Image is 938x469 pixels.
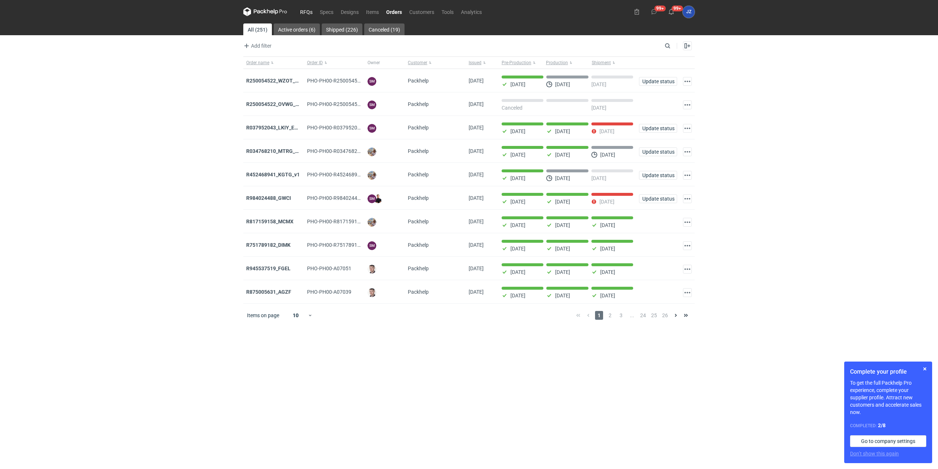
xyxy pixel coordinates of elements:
button: Order name [243,57,304,69]
span: 1 [595,311,603,320]
a: Active orders (6) [274,23,320,35]
span: 19/08/2025 [469,172,484,177]
img: Tomasz Kubiak [374,194,383,203]
a: R984024488_GWCI [246,195,291,201]
div: Completed: [850,422,926,429]
span: Packhelp [408,101,429,107]
p: [DATE] [510,199,525,205]
span: Shipment [592,60,611,66]
button: Order ID [304,57,365,69]
button: Update status [639,124,677,133]
span: 31/07/2025 [469,265,484,271]
span: 19/08/2025 [469,125,484,131]
p: [DATE] [591,175,606,181]
span: Update status [642,79,674,84]
button: Update status [639,171,677,180]
span: 28/07/2025 [469,289,484,295]
button: Update status [639,194,677,203]
button: Actions [683,147,692,156]
p: [DATE] [555,81,570,87]
a: Go to company settings [850,435,926,447]
span: PHO-PH00-R751789182_DIMK [307,242,378,248]
span: Packhelp [408,242,429,248]
a: All (251) [243,23,272,35]
span: PHO-PH00-A07051 [307,265,351,271]
span: Packhelp [408,289,429,295]
a: R452468941_KGTG_v1 [246,172,300,177]
a: Canceled (19) [364,23,405,35]
p: [DATE] [600,152,615,158]
span: Packhelp [408,265,429,271]
a: R037952043_LKIY_EBJQ [246,125,304,131]
strong: R751789182_DIMK [246,242,291,248]
p: [DATE] [600,222,615,228]
span: Order name [246,60,269,66]
p: [DATE] [555,222,570,228]
input: Search [663,41,687,50]
button: Actions [683,171,692,180]
span: 19/08/2025 [469,148,484,154]
div: Jakub Ziomka [683,6,695,18]
p: [DATE] [599,128,614,134]
a: Orders [383,7,406,16]
p: [DATE] [555,293,570,298]
span: 06/08/2025 [469,242,484,248]
span: PHO-PH00-A07039 [307,289,351,295]
span: PHO-PH00-R034768210_MTRG_WCIR_XWSN [307,148,411,154]
button: Actions [683,124,692,133]
a: R034768210_MTRG_WCIR_XWSN [246,148,324,154]
img: Michał Palasek [368,147,376,156]
span: Owner [368,60,380,66]
button: Production [544,57,590,69]
p: [DATE] [510,293,525,298]
p: [DATE] [555,199,570,205]
span: Production [546,60,568,66]
strong: 2 / 8 [878,422,886,428]
p: [DATE] [555,175,570,181]
span: Update status [642,196,674,201]
button: Don’t show this again [850,450,899,457]
span: Update status [642,149,674,154]
div: 10 [284,310,308,320]
a: R250054522_OVWG_YVQE_WZOT_SLIO [246,101,339,107]
span: PHO-PH00-R037952043_LKIY_EBJQ [307,125,391,131]
p: [DATE] [510,128,525,134]
span: Packhelp [408,219,429,224]
p: [DATE] [600,293,615,298]
figcaption: SM [368,241,376,250]
button: Update status [639,77,677,86]
img: Michał Palasek [368,218,376,227]
p: [DATE] [555,246,570,252]
p: [DATE] [600,246,615,252]
span: 3 [617,311,625,320]
p: Canceled [502,105,522,111]
a: Specs [316,7,337,16]
span: PHO-PH00-R250054522_OVWG_YVQE_WZOT_SLIO [307,101,425,107]
button: Shipment [590,57,636,69]
p: [DATE] [510,269,525,275]
figcaption: SM [368,100,376,109]
p: [DATE] [510,152,525,158]
img: Maciej Sikora [368,288,376,297]
button: Actions [683,194,692,203]
a: R945537519_FGEL [246,265,291,271]
span: 24 [639,311,647,320]
button: Customer [405,57,466,69]
a: R875005631_AGZF [246,289,291,295]
button: Add filter [242,41,272,50]
button: Pre-Production [499,57,544,69]
figcaption: SM [368,194,376,203]
span: 25 [650,311,658,320]
button: Update status [639,147,677,156]
button: Actions [683,288,692,297]
span: Customer [408,60,427,66]
span: Order ID [307,60,323,66]
p: To get the full Packhelp Pro experience, complete your supplier profile. Attract new customers an... [850,379,926,416]
button: Skip for now [920,364,929,373]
